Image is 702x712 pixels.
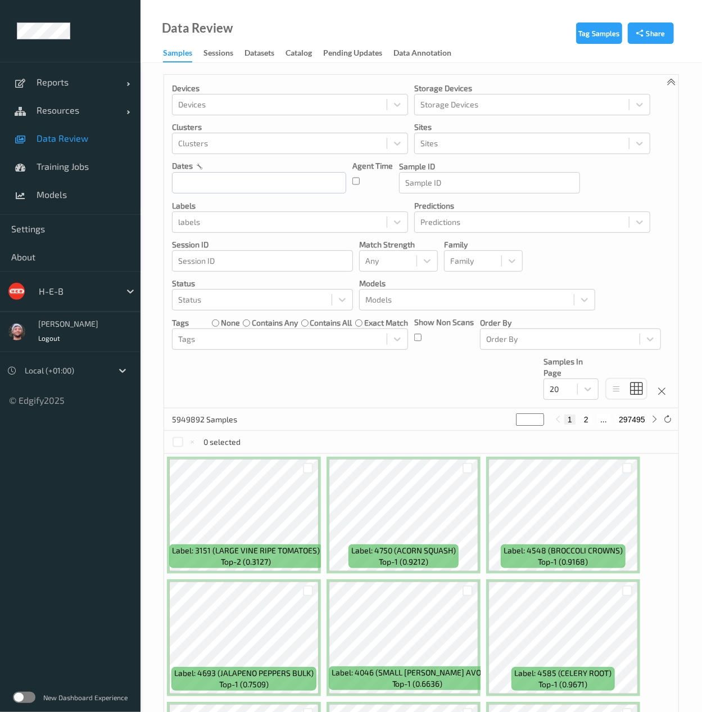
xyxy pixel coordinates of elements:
p: Clusters [172,121,408,133]
a: Catalog [286,46,323,61]
span: top-1 (0.6636) [392,678,443,690]
button: 2 [581,414,592,425]
p: Sites [414,121,650,133]
div: Samples [163,47,192,62]
span: top-1 (0.9671) [539,679,588,690]
p: Predictions [414,200,650,211]
button: 1 [564,414,576,425]
span: Label: 4585 (CELERY ROOT) [515,668,612,679]
span: top-1 (0.9212) [379,556,428,567]
p: 5949892 Samples [172,414,256,425]
p: Session ID [172,239,353,250]
span: Label: 3151 (LARGE VINE RIPE TOMATOES) [172,545,320,556]
span: Label: 4046 (SMALL [PERSON_NAME] AVOCADO) [332,667,503,678]
button: Tag Samples [576,22,622,44]
span: Label: 4548 (BROCCOLI CROWNS) [504,545,623,556]
p: Match Strength [359,239,438,250]
div: Pending Updates [323,47,382,61]
button: 297495 [615,414,649,425]
span: top-1 (0.7509) [219,679,269,690]
span: Label: 4750 (ACORN SQUASH) [351,545,456,556]
div: Sessions [203,47,233,61]
p: Tags [172,317,189,328]
button: ... [597,414,610,425]
p: 0 selected [204,436,241,448]
p: Status [172,278,353,289]
button: Share [628,22,674,44]
div: Data Annotation [393,47,451,61]
div: Datasets [244,47,274,61]
a: Datasets [244,46,286,61]
a: Samples [163,46,203,62]
p: Samples In Page [544,356,599,378]
span: top-2 (0.3127) [221,556,271,567]
p: dates [172,160,193,172]
p: Devices [172,83,408,94]
p: Show Non Scans [414,317,474,328]
label: contains all [310,317,352,328]
a: Data Annotation [393,46,463,61]
a: Pending Updates [323,46,393,61]
span: Label: 4693 (JALAPENO PEPPERS BULK) [174,668,314,679]
label: exact match [364,317,408,328]
p: Storage Devices [414,83,650,94]
p: Family [444,239,523,250]
label: none [221,317,240,328]
label: contains any [252,317,298,328]
p: Agent Time [352,160,393,172]
p: Models [359,278,595,289]
div: Data Review [162,22,233,34]
p: Order By [480,317,661,328]
span: top-1 (0.9168) [538,556,588,567]
div: Catalog [286,47,312,61]
a: Sessions [203,46,244,61]
p: Sample ID [399,161,580,172]
p: labels [172,200,408,211]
